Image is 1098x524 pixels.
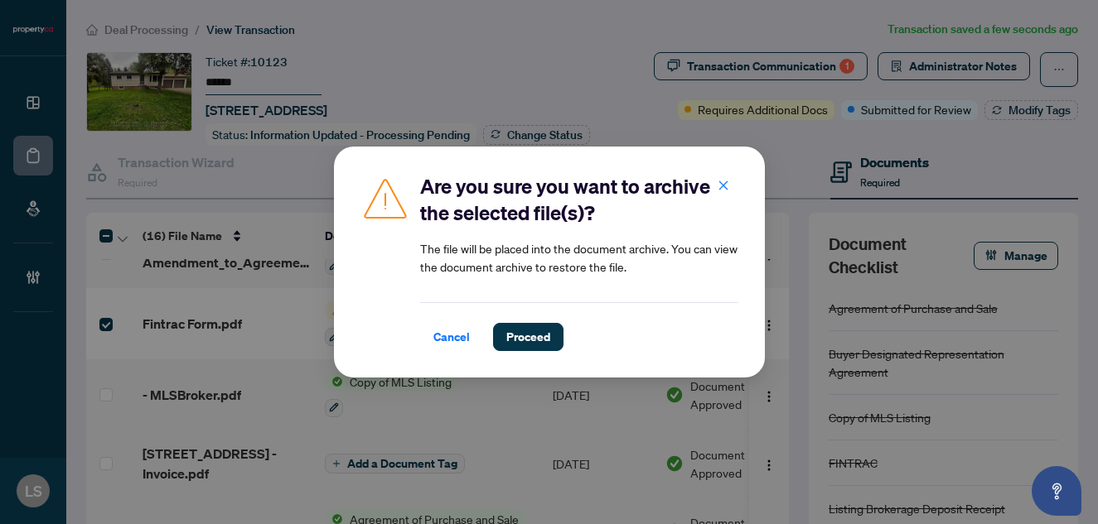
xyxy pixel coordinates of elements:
button: Cancel [420,323,483,351]
article: The file will be placed into the document archive. You can view the document archive to restore t... [420,239,738,276]
button: Proceed [493,323,564,351]
span: Proceed [506,324,550,350]
span: Cancel [433,324,470,350]
span: close [718,180,729,191]
img: Caution Icon [360,173,410,223]
button: Open asap [1032,466,1081,516]
h2: Are you sure you want to archive the selected file(s)? [420,173,738,226]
